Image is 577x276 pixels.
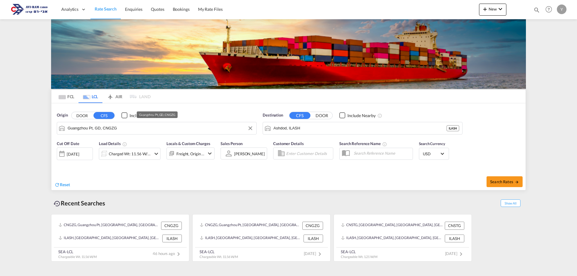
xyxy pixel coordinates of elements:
[192,214,331,262] recent-search-card: CNGZG, Guangzhou Pt, [GEOGRAPHIC_DATA], [GEOGRAPHIC_DATA], [GEOGRAPHIC_DATA] & [GEOGRAPHIC_DATA],...
[139,111,175,118] div: Guangzhou Pt, GD, CNGZG
[481,7,504,11] span: New
[54,90,151,103] md-pagination-wrapper: Use the left and right arrow keys to navigate between tabs
[122,142,127,147] md-icon: Chargeable Weight
[57,122,256,134] md-input-container: Guangzhou Pt, GD, CNGZG
[234,151,265,156] div: [PERSON_NAME]
[334,214,472,262] recent-search-card: CNSTG, [GEOGRAPHIC_DATA], [GEOGRAPHIC_DATA], [GEOGRAPHIC_DATA], [GEOGRAPHIC_DATA] & [GEOGRAPHIC_D...
[273,141,304,146] span: Customer Details
[515,180,519,184] md-icon: icon-arrow-right
[68,124,253,133] input: Search by Port
[99,148,160,160] div: Charged Wt: 11.56 W/Micon-chevron-down
[99,141,127,146] span: Load Details
[234,149,265,158] md-select: Sales Person: Yulia Vainblat
[72,112,93,119] button: DOOR
[302,222,323,229] div: CNGZG
[54,182,60,187] md-icon: icon-refresh
[457,250,465,258] md-icon: icon-chevron-right
[339,112,376,119] md-checkbox: Checkbox No Ink
[53,200,61,207] md-icon: icon-backup-restore
[57,141,79,146] span: Cut Off Date
[351,149,413,158] input: Search Reference Name
[200,235,302,242] div: ILASH, Ashdod, Israel, Levante, Middle East
[286,149,331,158] input: Enter Customer Details
[58,255,97,259] span: Chargeable Wt. 11.56 W/M
[341,249,377,254] div: SEA-LCL
[246,124,255,133] button: Clear Input
[173,7,190,12] span: Bookings
[206,150,213,157] md-icon: icon-chevron-down
[263,122,462,134] md-input-container: Ashdod, ILASH
[341,222,443,229] div: CNSTG, Shantou, GD, China, Greater China & Far East Asia, Asia Pacific
[153,251,182,256] span: 46 hours ago
[121,112,158,119] md-checkbox: Checkbox No Ink
[61,6,78,12] span: Analytics
[339,141,387,146] span: Search Reference Name
[107,93,114,98] md-icon: icon-airplane
[419,141,445,146] span: Search Currency
[304,251,323,256] span: [DATE]
[263,112,283,118] span: Destination
[9,3,50,16] img: 166978e0a5f911edb4280f3c7a976193.png
[57,112,68,118] span: Origin
[200,222,301,229] div: CNGZG, Guangzhou Pt, GD, China, Greater China & Far East Asia, Asia Pacific
[200,255,238,259] span: Chargeable Wt. 11.56 W/M
[54,182,70,188] div: icon-refreshReset
[341,255,377,259] span: Chargeable Wt. 1.21 W/M
[130,113,158,119] div: Include Nearby
[176,150,205,158] div: Freight Origin Destination
[78,90,102,103] md-tab-item: LCL
[51,214,189,262] recent-search-card: CNGZG, Guangzhou Pt, [GEOGRAPHIC_DATA], [GEOGRAPHIC_DATA], [GEOGRAPHIC_DATA] & [GEOGRAPHIC_DATA],...
[377,113,382,118] md-icon: Unchecked: Ignores neighbouring ports when fetching rates.Checked : Includes neighbouring ports w...
[479,4,506,16] button: icon-plus 400-fgNewicon-chevron-down
[422,149,446,158] md-select: Select Currency: $ USDUnited States Dollar
[51,196,108,210] div: Recent Searches
[166,147,215,159] div: Freight Origin Destinationicon-chevron-down
[200,249,238,254] div: SEA-LCL
[544,4,554,14] span: Help
[59,222,160,229] div: CNGZG, Guangzhou Pt, GD, China, Greater China & Far East Asia, Asia Pacific
[481,5,489,13] md-icon: icon-plus 400-fg
[57,147,93,160] div: [DATE]
[57,159,61,168] md-datepicker: Select
[109,150,151,158] div: Charged Wt: 11.56 W/M
[58,249,97,254] div: SEA-LCL
[341,235,443,242] div: ILASH, Ashdod, Israel, Levante, Middle East
[382,142,387,147] md-icon: Your search will be saved by the below given name
[54,90,78,103] md-tab-item: FCL
[447,125,459,131] div: ILASH
[161,222,182,229] div: CNGZG
[67,151,79,157] div: [DATE]
[93,112,114,119] button: CFS
[153,150,160,157] md-icon: icon-chevron-down
[423,151,440,156] span: USD
[445,235,464,242] div: ILASH
[273,124,447,133] input: Search by Port
[151,7,164,12] span: Quotes
[304,235,323,242] div: ILASH
[497,5,504,13] md-icon: icon-chevron-down
[51,19,526,89] img: LCL+%26+FCL+BACKGROUND.png
[175,250,182,258] md-icon: icon-chevron-right
[95,6,117,11] span: Rate Search
[60,182,70,187] span: Reset
[198,7,223,12] span: My Rate Files
[51,103,526,190] div: Origin DOOR CFS Checkbox No InkUnchecked: Ignores neighbouring ports when fetching rates.Checked ...
[445,222,464,229] div: CNSTG
[445,251,465,256] span: [DATE]
[59,235,161,242] div: ILASH, Ashdod, Israel, Levante, Middle East
[347,113,376,119] div: Include Nearby
[102,90,127,103] md-tab-item: AIR
[490,179,519,184] span: Search Rates
[557,5,566,14] div: Y
[487,176,523,187] button: Search Ratesicon-arrow-right
[162,235,182,242] div: ILASH
[316,250,323,258] md-icon: icon-chevron-right
[311,112,332,119] button: DOOR
[533,7,540,13] md-icon: icon-magnify
[125,7,142,12] span: Enquiries
[166,141,210,146] span: Locals & Custom Charges
[544,4,557,15] div: Help
[533,7,540,16] div: icon-magnify
[221,141,243,146] span: Sales Person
